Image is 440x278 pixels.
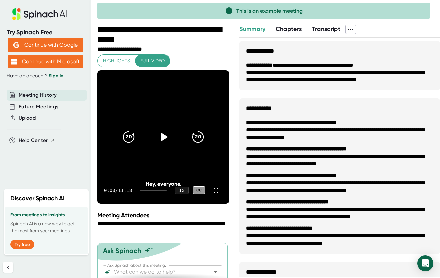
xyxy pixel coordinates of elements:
span: Full video [140,57,165,65]
button: Continue with Google [8,38,83,52]
button: Help Center [19,137,55,144]
p: Spinach AI is a new way to get the most from your meetings [10,220,82,234]
button: Full video [135,55,170,67]
button: Transcript [312,25,340,34]
button: Try free [10,240,34,249]
span: This is an example meeting [236,8,303,14]
img: Aehbyd4JwY73AAAAAElFTkSuQmCC [13,42,19,48]
span: Highlights [103,57,130,65]
span: Chapters [276,25,302,33]
span: Help Center [19,137,48,144]
button: Chapters [276,25,302,34]
button: Open [211,267,220,277]
div: Meeting Attendees [97,212,231,219]
button: Future Meetings [19,103,58,111]
button: Upload [19,114,36,122]
div: Open Intercom Messenger [417,255,433,271]
div: CC [193,186,205,194]
div: 1 x [175,187,189,194]
div: 0:00 / 11:18 [104,188,132,193]
button: Meeting History [19,91,57,99]
span: Transcript [312,25,340,33]
button: Highlights [98,55,135,67]
h3: From meetings to insights [10,212,82,218]
button: Collapse sidebar [3,262,13,273]
h2: Discover Spinach AI [10,194,65,203]
div: Have an account? [7,73,84,79]
button: Summary [239,25,265,34]
a: Sign in [49,73,63,79]
span: Summary [239,25,265,33]
div: Hey, everyone. [111,181,216,187]
button: Continue with Microsoft [8,55,83,68]
input: What can we do to help? [113,267,201,277]
div: Try Spinach Free [7,29,84,36]
div: Ask Spinach [103,247,141,255]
